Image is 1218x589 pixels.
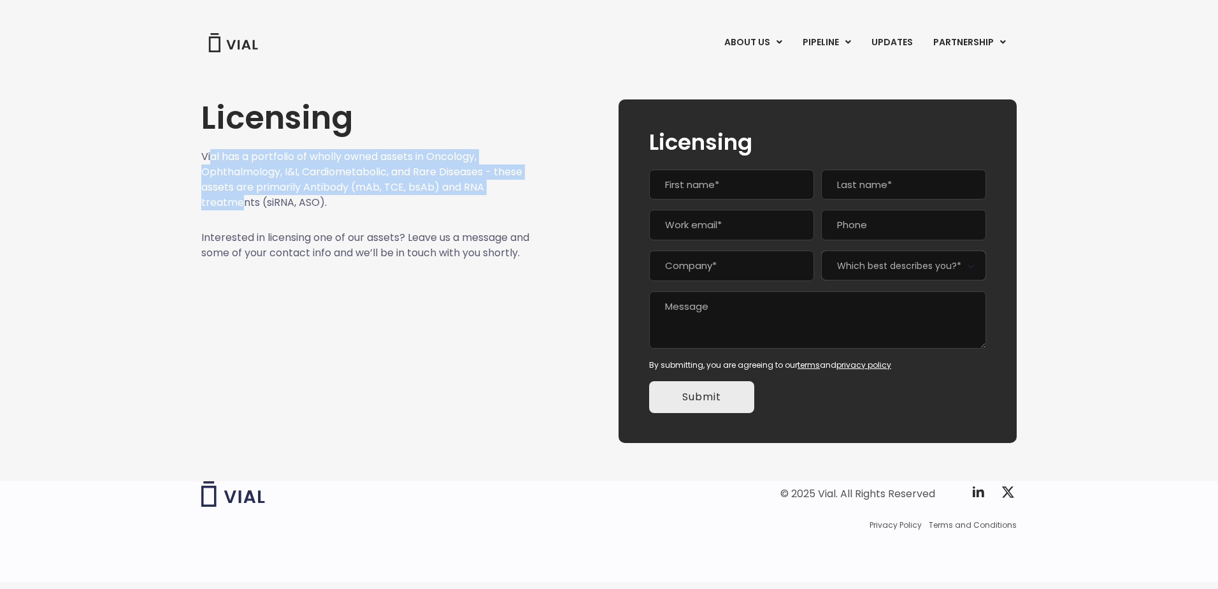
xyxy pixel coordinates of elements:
[201,99,530,136] h1: Licensing
[649,130,986,154] h2: Licensing
[861,32,922,54] a: UPDATES
[201,149,530,210] p: Vial has a portfolio of wholly owned assets in Oncology, Ophthalmology, I&I, Cardiometabolic, and...
[798,360,820,370] a: terms
[821,251,986,280] span: Which best describes you?*
[201,481,265,507] img: Vial logo wih "Vial" spelled out
[836,360,891,370] a: privacy policy
[929,520,1017,531] a: Terms and Conditions
[792,32,861,54] a: PIPELINEMenu Toggle
[649,210,814,240] input: Work email*
[649,251,814,281] input: Company*
[821,210,986,240] input: Phone
[870,520,922,531] a: Privacy Policy
[821,170,986,200] input: Last name*
[208,33,259,52] img: Vial Logo
[201,230,530,261] p: Interested in licensing one of our assets? Leave us a message and some of your contact info and w...
[649,170,814,200] input: First name*
[714,32,792,54] a: ABOUT USMenu Toggle
[649,360,986,371] div: By submitting, you are agreeing to our and
[780,487,935,501] div: © 2025 Vial. All Rights Reserved
[649,381,754,413] input: Submit
[923,32,1016,54] a: PARTNERSHIPMenu Toggle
